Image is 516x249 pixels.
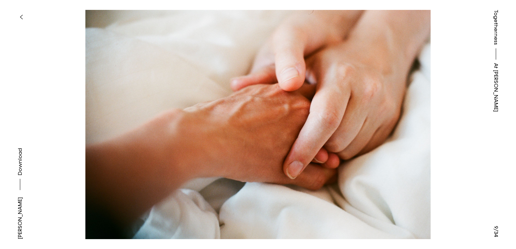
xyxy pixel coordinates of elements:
[16,197,24,239] a: [PERSON_NAME]
[16,148,24,193] button: Download asset
[492,10,500,45] a: Togetherness
[17,148,23,175] span: Download
[492,63,500,112] span: At [PERSON_NAME]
